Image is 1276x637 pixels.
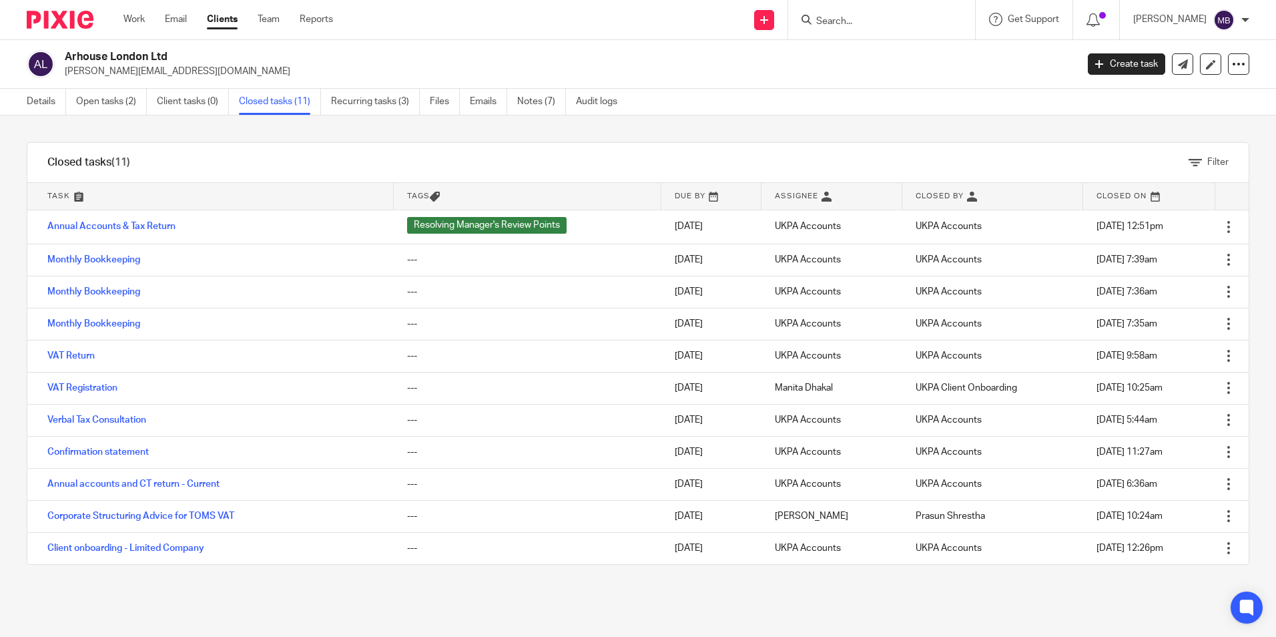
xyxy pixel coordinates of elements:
span: UKPA Accounts [916,351,982,361]
td: UKPA Accounts [761,532,903,564]
td: UKPA Accounts [761,404,903,436]
div: --- [407,349,648,363]
div: --- [407,542,648,555]
td: UKPA Accounts [761,276,903,308]
div: --- [407,381,648,395]
a: Audit logs [576,89,627,115]
div: --- [407,413,648,427]
span: [DATE] 12:51pm [1096,222,1163,231]
img: Pixie [27,11,93,29]
td: [DATE] [661,500,761,532]
td: [DATE] [661,210,761,244]
a: Create task [1088,53,1165,75]
span: UKPA Accounts [916,415,982,425]
td: [DATE] [661,468,761,500]
a: VAT Return [47,351,95,361]
td: [PERSON_NAME] [761,500,903,532]
div: --- [407,445,648,459]
a: Monthly Bookkeeping [47,287,140,296]
th: Tags [394,183,661,210]
span: UKPA Accounts [916,544,982,553]
a: Monthly Bookkeeping [47,255,140,264]
span: Get Support [1008,15,1059,24]
td: UKPA Accounts [761,308,903,340]
span: (11) [111,157,130,168]
a: Emails [470,89,507,115]
h1: Closed tasks [47,156,130,170]
span: [DATE] 10:25am [1096,383,1163,393]
img: svg%3E [1213,9,1235,31]
a: Open tasks (2) [76,89,147,115]
a: Annual Accounts & Tax Return [47,222,176,231]
div: --- [407,509,648,523]
a: VAT Registration [47,383,117,393]
span: UKPA Accounts [916,479,982,489]
span: UKPA Accounts [916,255,982,264]
td: UKPA Accounts [761,436,903,468]
div: --- [407,317,648,331]
p: [PERSON_NAME][EMAIL_ADDRESS][DOMAIN_NAME] [65,65,1068,78]
a: Corporate Structuring Advice for TOMS VAT [47,511,234,521]
td: [DATE] [661,532,761,564]
span: Resolving Manager's Review Points [407,217,567,234]
span: [DATE] 12:26pm [1096,544,1163,553]
span: [DATE] 9:58am [1096,351,1157,361]
td: [DATE] [661,372,761,404]
a: Email [165,13,187,26]
span: [DATE] 10:24am [1096,511,1163,521]
td: UKPA Accounts [761,468,903,500]
td: [DATE] [661,308,761,340]
a: Verbal Tax Consultation [47,415,146,425]
span: [DATE] 5:44am [1096,415,1157,425]
span: [DATE] 6:36am [1096,479,1157,489]
td: UKPA Accounts [761,210,903,244]
a: Files [430,89,460,115]
a: Recurring tasks (3) [331,89,420,115]
td: [DATE] [661,436,761,468]
span: UKPA Accounts [916,287,982,296]
div: --- [407,285,648,298]
td: Manita Dhakal [761,372,903,404]
span: Prasun Shrestha [916,511,985,521]
td: UKPA Accounts [761,340,903,372]
input: Search [815,16,935,28]
td: [DATE] [661,244,761,276]
span: Filter [1207,158,1229,167]
div: --- [407,477,648,491]
a: Details [27,89,66,115]
a: Client tasks (0) [157,89,229,115]
a: Reports [300,13,333,26]
span: UKPA Accounts [916,447,982,457]
td: [DATE] [661,404,761,436]
span: [DATE] 7:39am [1096,255,1157,264]
a: Client onboarding - Limited Company [47,544,204,553]
a: Work [123,13,145,26]
a: Annual accounts and CT return - Current [47,479,220,489]
td: UKPA Accounts [761,244,903,276]
td: [DATE] [661,340,761,372]
p: [PERSON_NAME] [1133,13,1207,26]
span: UKPA Client Onboarding [916,383,1017,393]
div: --- [407,253,648,266]
a: Team [258,13,280,26]
a: Confirmation statement [47,447,149,457]
span: UKPA Accounts [916,222,982,231]
span: [DATE] 11:27am [1096,447,1163,457]
img: svg%3E [27,50,55,78]
a: Clients [207,13,238,26]
a: Monthly Bookkeeping [47,319,140,329]
h2: Arhouse London Ltd [65,50,867,64]
span: [DATE] 7:35am [1096,319,1157,329]
a: Notes (7) [517,89,566,115]
a: Closed tasks (11) [239,89,321,115]
span: UKPA Accounts [916,319,982,329]
span: [DATE] 7:36am [1096,287,1157,296]
td: [DATE] [661,276,761,308]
